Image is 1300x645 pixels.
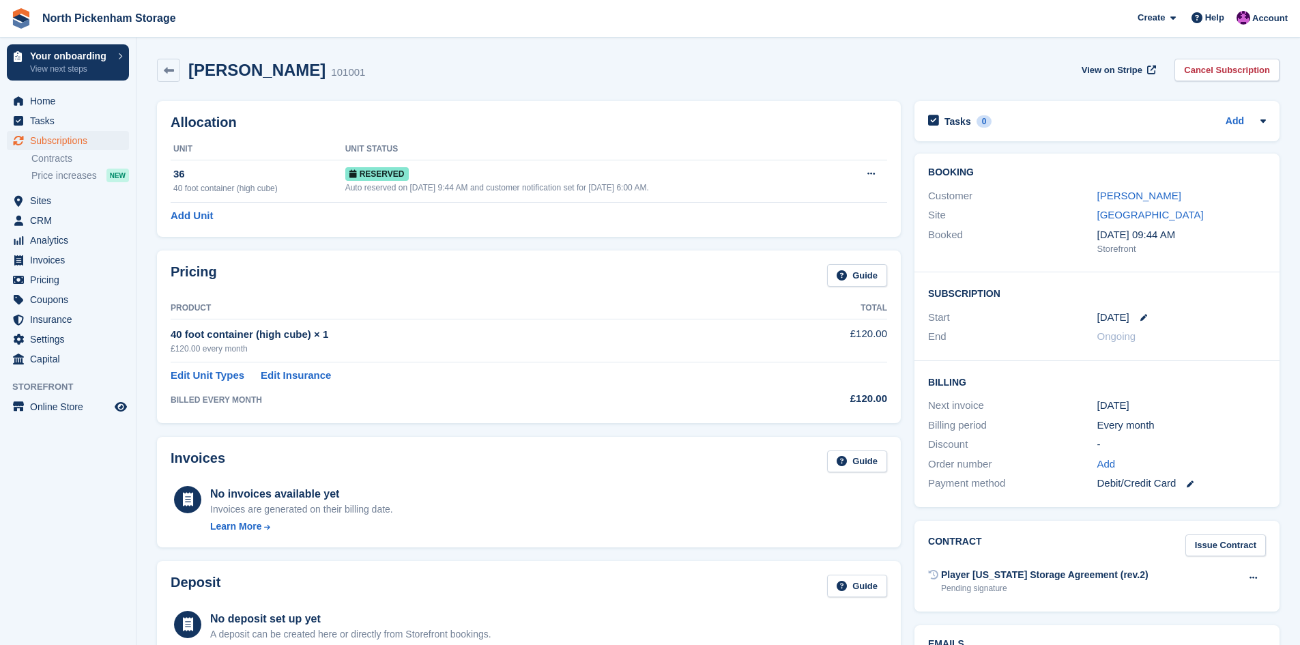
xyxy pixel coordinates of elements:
span: Insurance [30,310,112,329]
th: Unit Status [345,139,841,160]
div: No invoices available yet [210,486,393,502]
div: Storefront [1097,242,1266,256]
span: Online Store [30,397,112,416]
th: Product [171,298,753,319]
div: Every month [1097,418,1266,433]
h2: Subscription [928,286,1266,300]
img: James Gulliver [1237,11,1250,25]
div: [DATE] 09:44 AM [1097,227,1266,243]
h2: Invoices [171,450,225,473]
h2: [PERSON_NAME] [188,61,326,79]
a: Add Unit [171,208,213,224]
div: Start [928,310,1097,326]
span: Ongoing [1097,330,1136,342]
span: Price increases [31,169,97,182]
a: Preview store [113,399,129,415]
div: End [928,329,1097,345]
a: menu [7,290,129,309]
a: Guide [827,264,887,287]
span: Create [1138,11,1165,25]
a: menu [7,191,129,210]
a: Price increases NEW [31,168,129,183]
a: menu [7,270,129,289]
span: Analytics [30,231,112,250]
a: Cancel Subscription [1174,59,1280,81]
span: Subscriptions [30,131,112,150]
a: menu [7,250,129,270]
p: View next steps [30,63,111,75]
h2: Billing [928,375,1266,388]
a: menu [7,330,129,349]
h2: Tasks [944,115,971,128]
h2: Booking [928,167,1266,178]
span: Coupons [30,290,112,309]
a: [PERSON_NAME] [1097,190,1181,201]
h2: Pricing [171,264,217,287]
time: 2025-09-12 00:00:00 UTC [1097,310,1129,326]
a: menu [7,310,129,329]
div: [DATE] [1097,398,1266,414]
div: Order number [928,457,1097,472]
div: Debit/Credit Card [1097,476,1266,491]
a: North Pickenham Storage [37,7,182,29]
div: £120.00 every month [171,343,753,355]
div: - [1097,437,1266,453]
th: Unit [171,139,345,160]
a: Edit Insurance [261,368,331,384]
a: menu [7,397,129,416]
div: Discount [928,437,1097,453]
span: Help [1205,11,1224,25]
img: stora-icon-8386f47178a22dfd0bd8f6a31ec36ba5ce8667c1dd55bd0f319d3a0aa187defe.svg [11,8,31,29]
span: Storefront [12,380,136,394]
div: BILLED EVERY MONTH [171,394,753,406]
h2: Contract [928,534,982,557]
h2: Deposit [171,575,220,597]
span: View on Stripe [1082,63,1142,77]
span: Account [1252,12,1288,25]
p: A deposit can be created here or directly from Storefront bookings. [210,627,491,642]
div: Player [US_STATE] Storage Agreement (rev.2) [941,568,1149,582]
a: View on Stripe [1076,59,1159,81]
div: No deposit set up yet [210,611,491,627]
div: Booked [928,227,1097,256]
td: £120.00 [753,319,887,362]
span: CRM [30,211,112,230]
div: 101001 [331,65,365,81]
a: Add [1226,114,1244,130]
span: Home [30,91,112,111]
span: Pricing [30,270,112,289]
a: Edit Unit Types [171,368,244,384]
div: Next invoice [928,398,1097,414]
div: Payment method [928,476,1097,491]
div: 36 [173,167,345,182]
div: 40 foot container (high cube) [173,182,345,195]
div: Customer [928,188,1097,204]
a: menu [7,349,129,369]
a: Your onboarding View next steps [7,44,129,81]
th: Total [753,298,887,319]
div: NEW [106,169,129,182]
a: Issue Contract [1185,534,1266,557]
a: menu [7,111,129,130]
span: Settings [30,330,112,349]
span: Reserved [345,167,409,181]
div: Billing period [928,418,1097,433]
p: Your onboarding [30,51,111,61]
div: Invoices are generated on their billing date. [210,502,393,517]
span: Sites [30,191,112,210]
a: Contracts [31,152,129,165]
a: Guide [827,575,887,597]
span: Capital [30,349,112,369]
div: Auto reserved on [DATE] 9:44 AM and customer notification set for [DATE] 6:00 AM. [345,182,841,194]
a: menu [7,131,129,150]
div: Learn More [210,519,261,534]
a: Learn More [210,519,393,534]
div: 40 foot container (high cube) × 1 [171,327,753,343]
div: 0 [977,115,992,128]
a: menu [7,231,129,250]
span: Invoices [30,250,112,270]
span: Tasks [30,111,112,130]
a: menu [7,211,129,230]
div: £120.00 [753,391,887,407]
a: menu [7,91,129,111]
